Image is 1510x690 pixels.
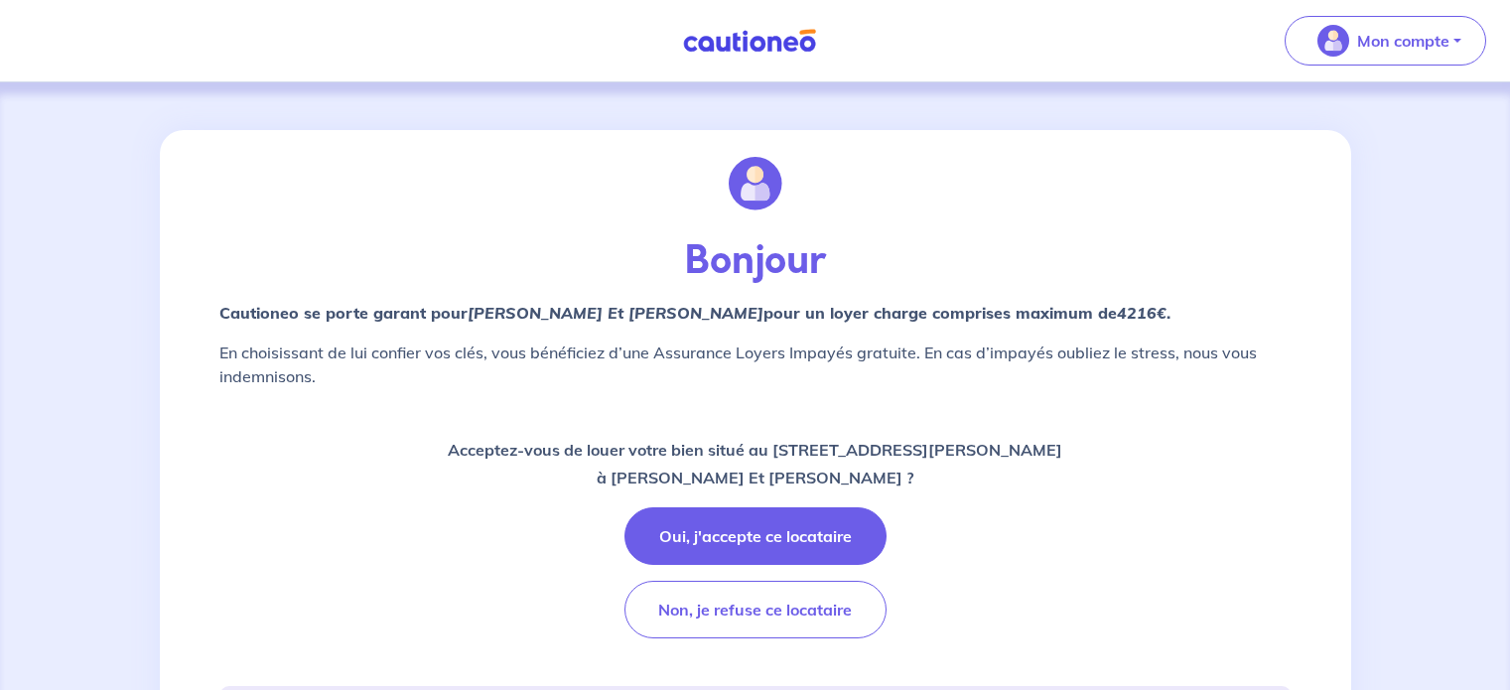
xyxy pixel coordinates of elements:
[219,341,1292,388] p: En choisissant de lui confier vos clés, vous bénéficiez d’une Assurance Loyers Impayés gratuite. ...
[729,157,782,210] img: illu_account.svg
[675,29,824,54] img: Cautioneo
[1285,16,1486,66] button: illu_account_valid_menu.svgMon compte
[468,303,763,323] em: [PERSON_NAME] Et [PERSON_NAME]
[448,436,1062,491] p: Acceptez-vous de louer votre bien situé au [STREET_ADDRESS][PERSON_NAME] à [PERSON_NAME] Et [PERS...
[1357,29,1449,53] p: Mon compte
[1317,25,1349,57] img: illu_account_valid_menu.svg
[1117,303,1167,323] em: 4216€
[624,507,887,565] button: Oui, j'accepte ce locataire
[219,237,1292,285] p: Bonjour
[219,303,1170,323] strong: Cautioneo se porte garant pour pour un loyer charge comprises maximum de .
[624,581,887,638] button: Non, je refuse ce locataire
